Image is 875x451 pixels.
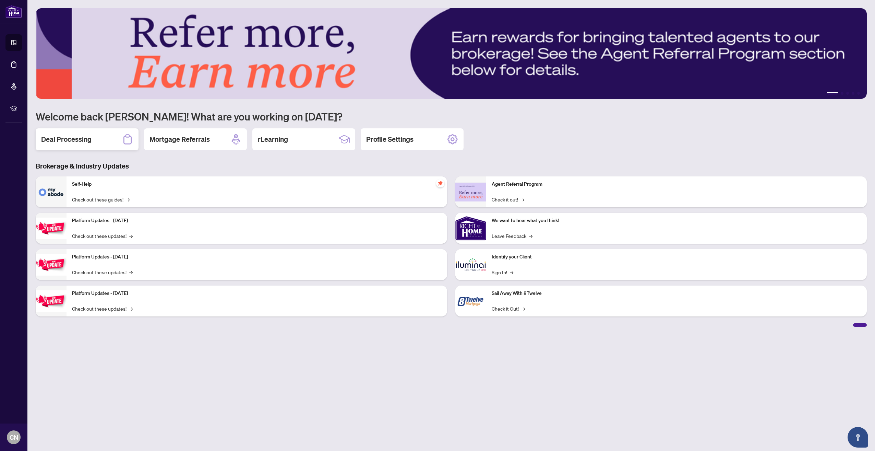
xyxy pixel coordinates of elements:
[72,268,133,276] a: Check out these updates!→
[129,305,133,312] span: →
[841,92,843,95] button: 2
[5,5,22,18] img: logo
[848,427,868,448] button: Open asap
[436,179,444,187] span: pushpin
[492,268,513,276] a: Sign In!→
[36,254,67,276] img: Platform Updates - July 8, 2025
[36,161,867,171] h3: Brokerage & Industry Updates
[366,135,413,144] h2: Profile Settings
[492,181,861,188] p: Agent Referral Program
[492,290,861,297] p: Sail Away With 8Twelve
[72,232,133,240] a: Check out these updates!→
[455,213,486,244] img: We want to hear what you think!
[455,249,486,280] img: Identify your Client
[522,305,525,312] span: →
[72,217,442,224] p: Platform Updates - [DATE]
[852,92,854,95] button: 4
[129,268,133,276] span: →
[492,253,861,261] p: Identify your Client
[36,176,67,207] img: Self-Help
[72,181,442,188] p: Self-Help
[492,196,524,203] a: Check it out!→
[72,290,442,297] p: Platform Updates - [DATE]
[455,286,486,316] img: Sail Away With 8Twelve
[492,217,861,224] p: We want to hear what you think!
[126,196,130,203] span: →
[492,232,532,240] a: Leave Feedback→
[41,135,92,144] h2: Deal Processing
[857,92,860,95] button: 5
[36,290,67,312] img: Platform Updates - June 23, 2025
[72,305,133,312] a: Check out these updates!→
[36,8,867,99] img: Slide 0
[510,268,513,276] span: →
[529,232,532,240] span: →
[129,232,133,240] span: →
[258,135,288,144] h2: rLearning
[72,253,442,261] p: Platform Updates - [DATE]
[149,135,210,144] h2: Mortgage Referrals
[492,305,525,312] a: Check it Out!→
[10,432,18,442] span: CN
[72,196,130,203] a: Check out these guides!→
[521,196,524,203] span: →
[827,92,838,95] button: 1
[846,92,849,95] button: 3
[36,218,67,239] img: Platform Updates - July 21, 2025
[455,183,486,201] img: Agent Referral Program
[36,110,867,123] h1: Welcome back [PERSON_NAME]! What are you working on [DATE]?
